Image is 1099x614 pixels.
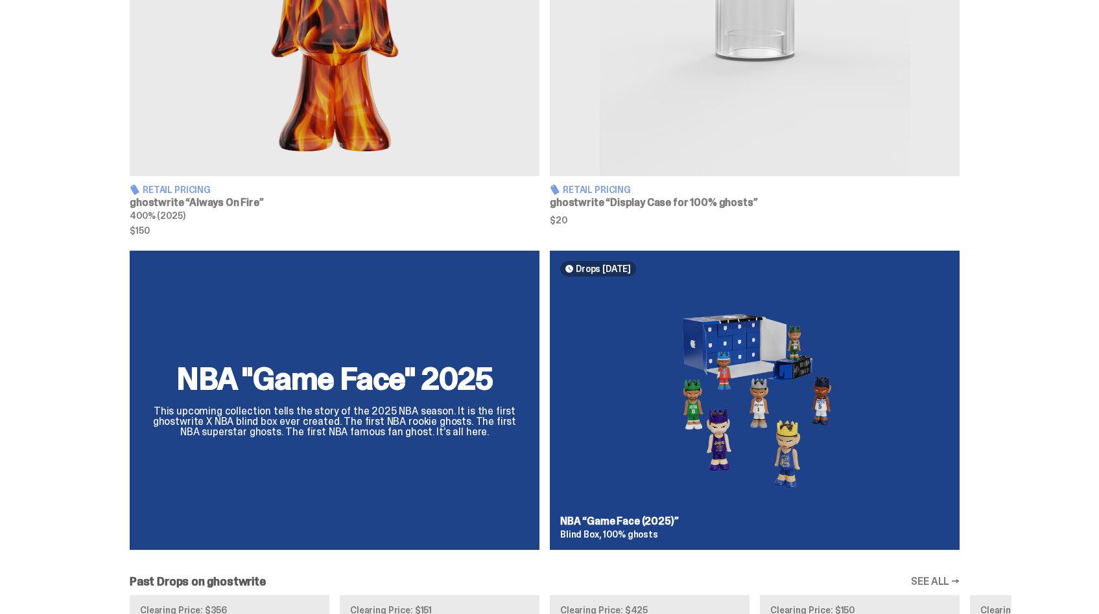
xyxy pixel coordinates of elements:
span: $150 [130,226,539,235]
h2: NBA "Game Face" 2025 [145,363,524,394]
span: Retail Pricing [563,185,631,194]
h3: ghostwrite “Always On Fire” [130,198,539,208]
span: Blind Box, [560,529,602,540]
a: SEE ALL → [911,576,960,587]
h3: NBA “Game Face (2025)” [560,516,949,527]
h2: Past Drops on ghostwrite [130,576,266,587]
span: 400% (2025) [130,210,185,222]
p: This upcoming collection tells the story of the 2025 NBA season. It is the first ghostwrite X NBA... [145,406,524,437]
img: Game Face (2025) [560,287,949,506]
span: Retail Pricing [143,185,211,194]
span: Drops [DATE] [576,264,631,274]
span: 100% ghosts [603,529,657,540]
span: $20 [550,216,960,225]
h3: ghostwrite “Display Case for 100% ghosts” [550,198,960,208]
